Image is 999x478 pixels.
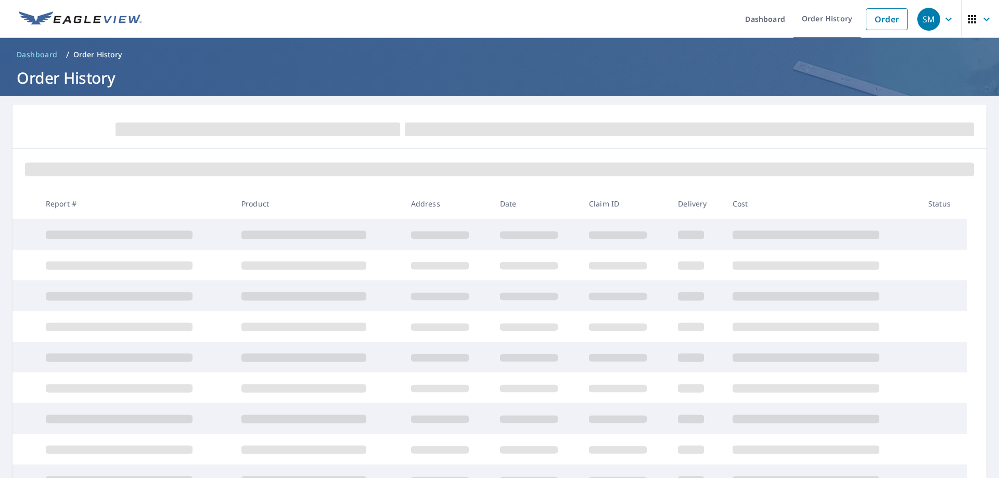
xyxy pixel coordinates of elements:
span: Dashboard [17,49,58,60]
h1: Order History [12,67,987,88]
th: Product [233,188,403,219]
a: Dashboard [12,46,62,63]
div: SM [917,8,940,31]
img: EV Logo [19,11,142,27]
li: / [66,48,69,61]
th: Status [920,188,967,219]
th: Address [403,188,492,219]
th: Cost [724,188,920,219]
th: Delivery [670,188,724,219]
a: Order [866,8,908,30]
th: Claim ID [581,188,670,219]
nav: breadcrumb [12,46,987,63]
th: Date [492,188,581,219]
p: Order History [73,49,122,60]
th: Report # [37,188,233,219]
